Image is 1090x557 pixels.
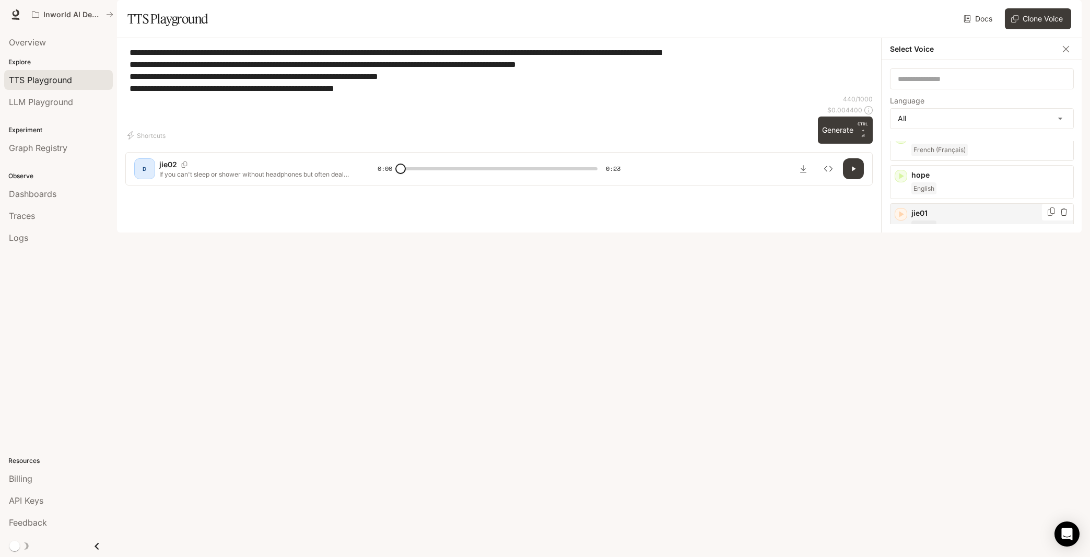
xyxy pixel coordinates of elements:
[911,208,1069,218] p: jie01
[159,170,353,179] p: If you can't sleep or shower without headphones but often deal with ear discomfort, you should tr...
[1005,8,1071,29] button: Clone Voice
[962,8,997,29] a: Docs
[136,160,153,177] div: D
[793,158,814,179] button: Download audio
[911,221,936,233] span: English
[858,121,869,133] p: CTRL +
[858,121,869,140] p: ⏎
[27,4,118,25] button: All workspaces
[827,106,862,114] p: $ 0.004400
[177,161,192,168] button: Copy Voice ID
[606,164,620,174] span: 0:23
[125,127,170,144] button: Shortcuts
[43,10,102,19] p: Inworld AI Demos
[159,159,177,170] p: jie02
[818,117,873,144] button: GenerateCTRL +⏎
[1046,207,1057,216] button: Copy Voice ID
[818,158,839,179] button: Inspect
[127,8,208,29] h1: TTS Playground
[890,97,924,105] p: Language
[911,144,968,156] span: French (Français)
[911,182,936,195] span: English
[843,95,873,103] p: 440 / 1000
[890,109,1073,129] div: All
[911,170,1069,180] p: hope
[1054,521,1080,547] div: Open Intercom Messenger
[378,164,392,174] span: 0:00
